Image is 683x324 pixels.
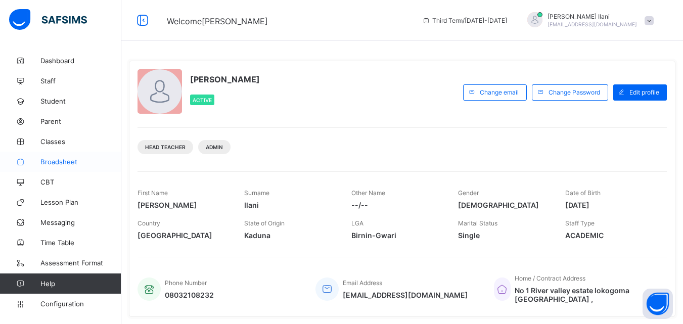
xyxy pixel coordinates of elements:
[643,289,673,319] button: Open asap
[193,97,212,103] span: Active
[40,218,121,226] span: Messaging
[515,286,657,303] span: No 1 River valley estate lokogoma [GEOGRAPHIC_DATA] ,
[165,279,207,287] span: Phone Number
[138,219,160,227] span: Country
[138,231,229,240] span: [GEOGRAPHIC_DATA]
[480,88,519,96] span: Change email
[422,17,507,24] span: session/term information
[9,9,87,30] img: safsims
[40,280,121,288] span: Help
[351,201,443,209] span: --/--
[206,144,223,150] span: Admin
[548,21,637,27] span: [EMAIL_ADDRESS][DOMAIN_NAME]
[244,231,336,240] span: Kaduna
[40,300,121,308] span: Configuration
[40,178,121,186] span: CBT
[40,259,121,267] span: Assessment Format
[190,74,260,84] span: [PERSON_NAME]
[244,219,285,227] span: State of Origin
[40,198,121,206] span: Lesson Plan
[138,201,229,209] span: [PERSON_NAME]
[549,88,600,96] span: Change Password
[629,88,659,96] span: Edit profile
[343,279,382,287] span: Email Address
[40,97,121,105] span: Student
[138,189,168,197] span: First Name
[165,291,214,299] span: 08032108232
[458,219,497,227] span: Marital Status
[351,231,443,240] span: Birnin-Gwari
[351,219,363,227] span: LGA
[565,189,601,197] span: Date of Birth
[244,201,336,209] span: Ilani
[145,144,186,150] span: Head Teacher
[458,189,479,197] span: Gender
[40,239,121,247] span: Time Table
[458,201,550,209] span: [DEMOGRAPHIC_DATA]
[565,231,657,240] span: ACADEMIC
[548,13,637,20] span: [PERSON_NAME] Ilani
[40,137,121,146] span: Classes
[40,117,121,125] span: Parent
[40,158,121,166] span: Broadsheet
[343,291,468,299] span: [EMAIL_ADDRESS][DOMAIN_NAME]
[458,231,550,240] span: Single
[40,57,121,65] span: Dashboard
[517,12,659,29] div: AbubakarIlani
[565,201,657,209] span: [DATE]
[515,274,585,282] span: Home / Contract Address
[40,77,121,85] span: Staff
[244,189,269,197] span: Surname
[351,189,385,197] span: Other Name
[565,219,595,227] span: Staff Type
[167,16,268,26] span: Welcome [PERSON_NAME]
